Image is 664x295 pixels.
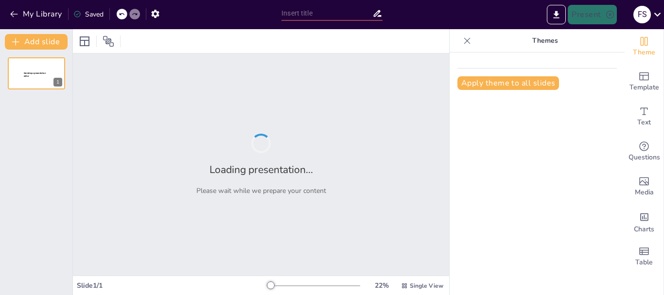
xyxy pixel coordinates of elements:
[77,281,267,290] div: Slide 1 / 1
[625,64,664,99] div: Add ready made slides
[457,76,559,90] button: Apply theme to all slides
[637,117,651,128] span: Text
[77,34,92,49] div: Layout
[633,5,651,24] button: F S
[7,6,66,22] button: My Library
[410,282,443,290] span: Single View
[625,169,664,204] div: Add images, graphics, shapes or video
[568,5,616,24] button: Present
[625,134,664,169] div: Get real-time input from your audience
[210,163,313,176] h2: Loading presentation...
[103,35,114,47] span: Position
[8,57,65,89] div: 1
[475,29,615,52] p: Themes
[196,186,326,195] p: Please wait while we prepare your content
[625,239,664,274] div: Add a table
[281,6,372,20] input: Insert title
[635,187,654,198] span: Media
[73,10,104,19] div: Saved
[634,224,654,235] span: Charts
[53,78,62,87] div: 1
[625,29,664,64] div: Change the overall theme
[547,5,566,24] button: Export to PowerPoint
[629,82,659,93] span: Template
[633,6,651,23] div: F S
[629,152,660,163] span: Questions
[5,34,68,50] button: Add slide
[625,99,664,134] div: Add text boxes
[625,204,664,239] div: Add charts and graphs
[633,47,655,58] span: Theme
[635,257,653,268] span: Table
[370,281,393,290] div: 22 %
[24,72,46,77] span: Sendsteps presentation editor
